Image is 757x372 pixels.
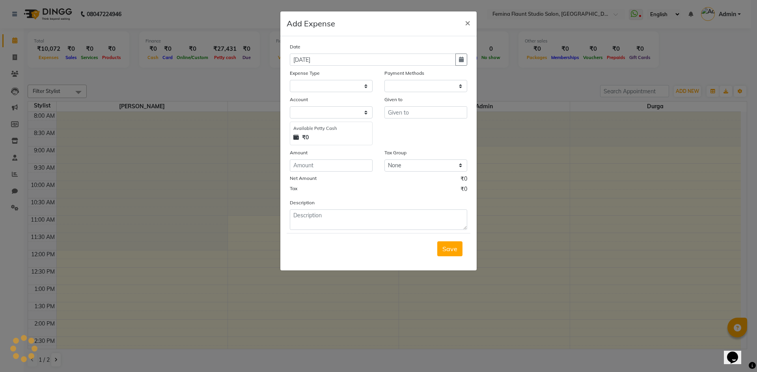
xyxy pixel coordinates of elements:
[459,11,477,33] button: Close
[290,149,308,156] label: Amount
[290,175,317,182] label: Net Amount
[461,175,467,185] span: ₹0
[461,185,467,195] span: ₹0
[293,125,369,132] div: Available Petty Cash
[384,96,403,103] label: Given to
[465,17,470,28] span: ×
[290,185,297,192] label: Tax
[442,245,457,253] span: Save
[290,70,320,77] label: Expense Type
[384,149,406,156] label: Tax Group
[302,133,309,142] strong: ₹0
[290,43,300,50] label: Date
[290,96,308,103] label: Account
[384,70,424,77] label: Payment Methods
[287,18,335,30] h5: Add Expense
[384,106,467,118] input: Given to
[290,159,373,172] input: Amount
[724,341,749,364] iframe: chat widget
[290,199,315,206] label: Description
[437,241,462,256] button: Save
